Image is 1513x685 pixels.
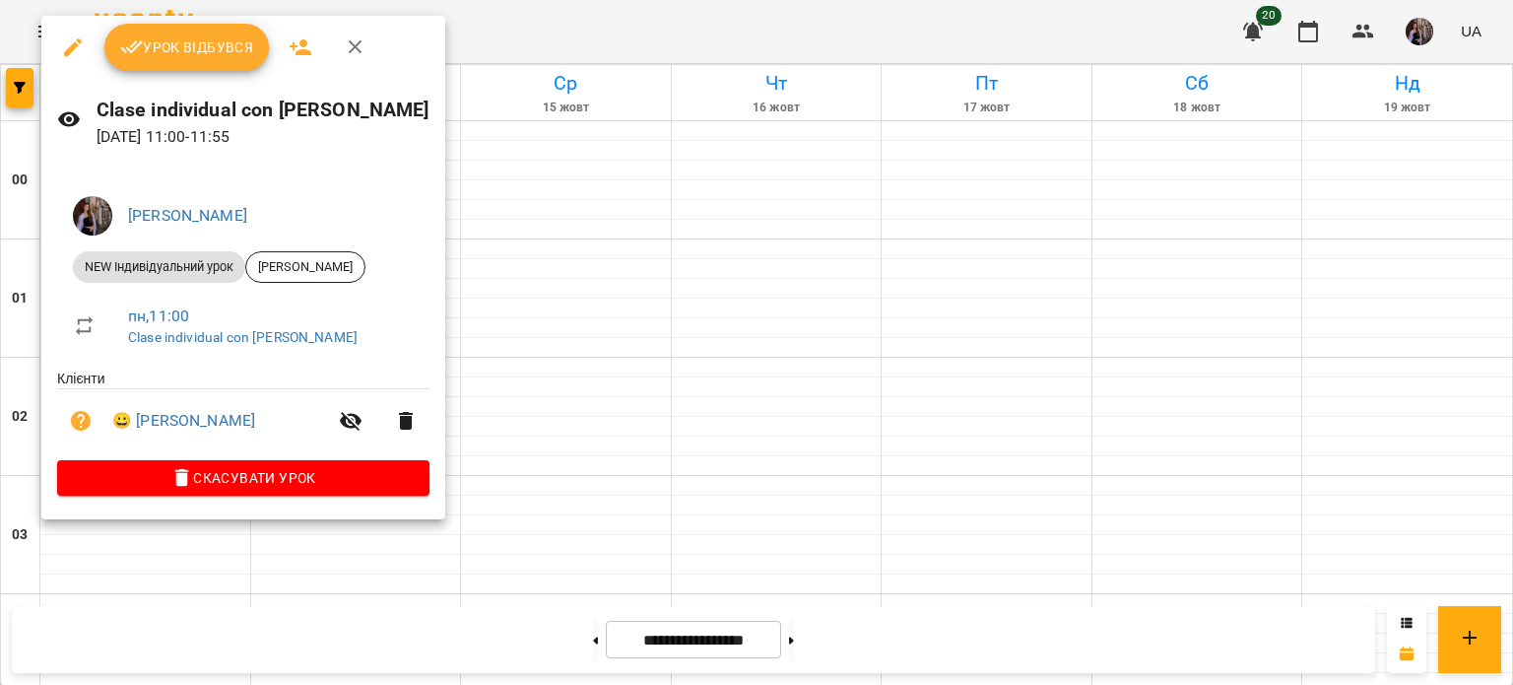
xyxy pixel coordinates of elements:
[246,258,364,276] span: [PERSON_NAME]
[120,35,254,59] span: Урок відбувся
[73,466,414,490] span: Скасувати Урок
[73,196,112,236] img: 8d3efba7e3fbc8ec2cfbf83b777fd0d7.JPG
[128,307,189,325] a: пн , 11:00
[57,369,429,460] ul: Клієнти
[97,95,429,125] h6: Clase individual con [PERSON_NAME]
[245,251,365,283] div: [PERSON_NAME]
[57,397,104,445] button: Візит ще не сплачено. Додати оплату?
[112,409,255,433] a: 😀 [PERSON_NAME]
[104,24,270,71] button: Урок відбувся
[57,460,429,496] button: Скасувати Урок
[128,329,358,345] a: Clase individual con [PERSON_NAME]
[73,258,245,276] span: NEW Індивідуальний урок
[97,125,429,149] p: [DATE] 11:00 - 11:55
[128,206,247,225] a: [PERSON_NAME]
